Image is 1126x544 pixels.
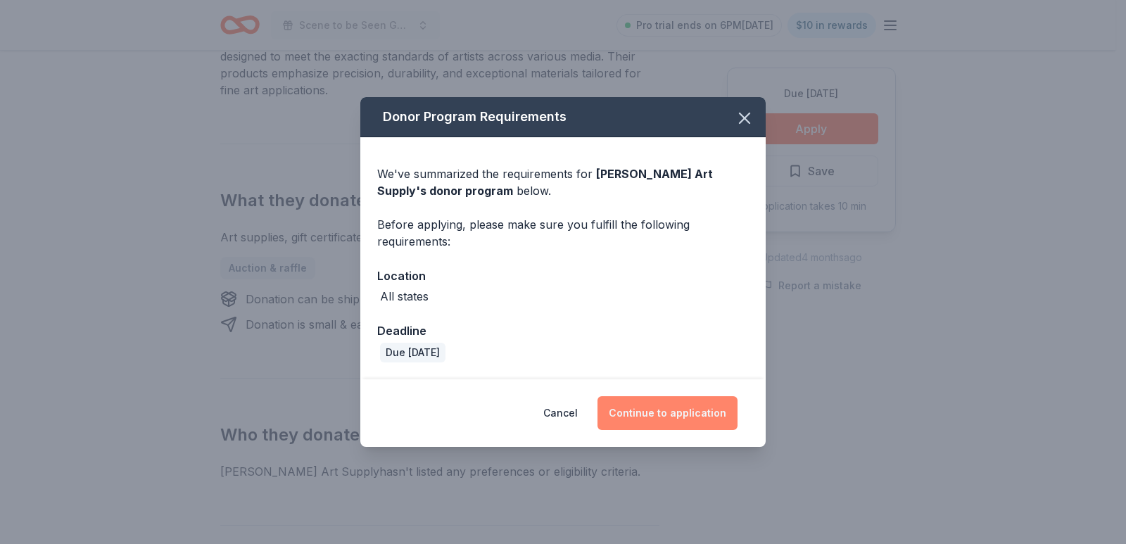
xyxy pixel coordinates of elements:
div: Deadline [377,322,749,340]
div: Donor Program Requirements [360,97,766,137]
button: Continue to application [597,396,738,430]
button: Cancel [543,396,578,430]
div: We've summarized the requirements for below. [377,165,749,199]
div: Before applying, please make sure you fulfill the following requirements: [377,216,749,250]
div: Due [DATE] [380,343,445,362]
div: Location [377,267,749,285]
div: All states [380,288,429,305]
